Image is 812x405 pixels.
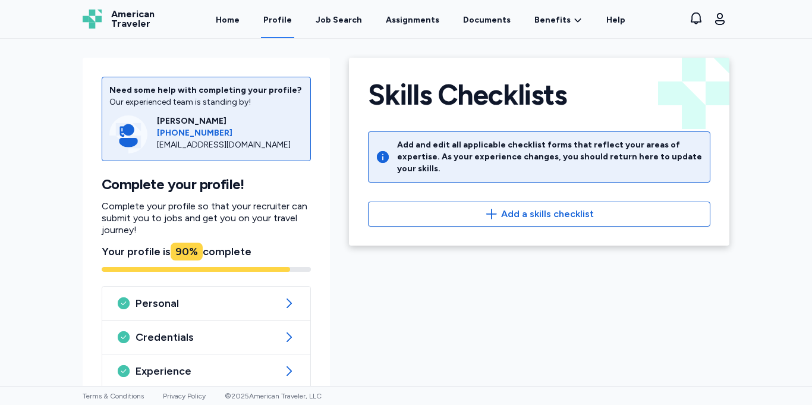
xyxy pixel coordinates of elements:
span: Benefits [534,14,571,26]
a: Terms & Conditions [83,392,144,400]
img: Logo [83,10,102,29]
a: Profile [261,1,294,38]
button: Add a skills checklist [368,202,710,227]
span: American Traveler [111,10,155,29]
h1: Skills Checklists [368,77,566,112]
span: Personal [136,296,277,310]
div: Your profile is complete [102,243,311,260]
div: Need some help with completing your profile? [109,84,303,96]
img: Consultant [109,115,147,153]
span: Experience [136,364,277,378]
span: © 2025 American Traveler, LLC [225,392,322,400]
p: Complete your profile so that your recruiter can submit you to jobs and get you on your travel jo... [102,200,311,236]
div: Add and edit all applicable checklist forms that reflect your areas of expertise. As your experie... [397,139,703,175]
span: Add a skills checklist [501,207,594,221]
a: [PHONE_NUMBER] [157,127,303,139]
a: Privacy Policy [163,392,206,400]
h1: Complete your profile! [102,175,311,193]
div: 90 % [171,243,203,260]
div: Our experienced team is standing by! [109,96,303,108]
div: [PERSON_NAME] [157,115,303,127]
div: [EMAIL_ADDRESS][DOMAIN_NAME] [157,139,303,151]
span: Credentials [136,330,277,344]
div: Job Search [316,14,362,26]
a: Benefits [534,14,583,26]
